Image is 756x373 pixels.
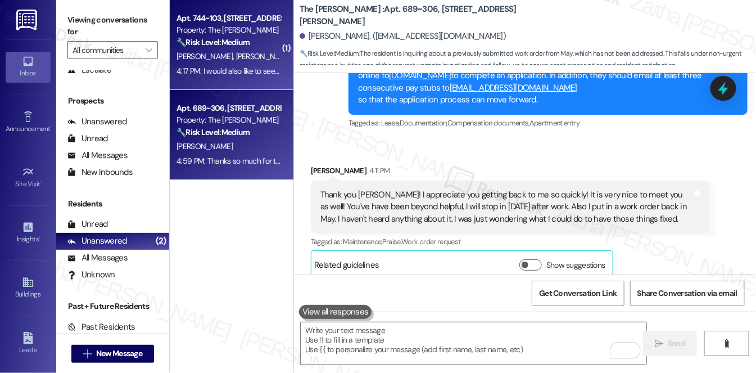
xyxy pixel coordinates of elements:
[630,281,745,306] button: Share Conversation via email
[67,321,135,333] div: Past Residents
[6,273,51,303] a: Buildings
[447,118,529,128] span: Compensation documents ,
[300,49,359,58] strong: 🔧 Risk Level: Medium
[348,115,748,131] div: Tagged as:
[366,165,390,177] div: 4:11 PM
[96,348,142,359] span: New Message
[56,198,169,210] div: Residents
[311,233,710,250] div: Tagged as:
[146,46,152,55] i: 
[6,163,51,193] a: Site Visit •
[67,235,127,247] div: Unanswered
[300,30,506,42] div: [PERSON_NAME]. ([EMAIL_ADDRESS][DOMAIN_NAME])
[176,66,481,76] div: 4:17 PM: I would also like to see all of the options please :) all rate and time commitment option.
[643,331,698,356] button: Send
[300,48,756,72] span: : The resident is inquiring about a previously submitted work order from May, which has not been ...
[311,165,710,181] div: [PERSON_NAME]
[71,345,155,363] button: New Message
[67,11,158,41] label: Viewing conversations for
[236,51,292,61] span: [PERSON_NAME]
[546,259,605,271] label: Show suggestions
[389,70,451,81] a: [DOMAIN_NAME]
[401,237,460,246] span: Work order request
[6,329,51,359] a: Leads
[6,52,51,82] a: Inbox
[153,232,169,250] div: (2)
[67,252,128,264] div: All Messages
[40,178,42,186] span: •
[176,141,233,151] span: [PERSON_NAME]
[176,114,280,126] div: Property: The [PERSON_NAME]
[668,338,685,349] span: Send
[637,287,737,299] span: Share Conversation via email
[382,237,401,246] span: Praise ,
[176,37,250,47] strong: 🔧 Risk Level: Medium
[67,64,111,76] div: Escalate
[176,102,280,114] div: Apt. 689~306, [STREET_ADDRESS][PERSON_NAME]
[301,322,646,365] textarea: To enrich screen reader interactions, please activate Accessibility in Grammarly extension settings
[67,269,115,281] div: Unknown
[529,118,580,128] span: Apartment entry
[67,116,127,128] div: Unanswered
[50,123,52,131] span: •
[723,339,731,348] i: 
[358,46,730,106] div: I just wanted to share a quick update from the team: You’re welcome to stop by the office [DATE] ...
[73,41,140,59] input: All communities
[67,133,108,145] div: Unread
[67,167,133,178] div: New Inbounds
[56,95,169,107] div: Prospects
[39,233,40,241] span: •
[56,300,169,312] div: Past + Future Residents
[176,24,280,36] div: Property: The [PERSON_NAME]
[16,10,39,30] img: ResiDesk Logo
[343,237,382,246] span: Maintenance ,
[67,218,108,230] div: Unread
[300,3,524,28] b: The [PERSON_NAME] : Apt. 689~306, [STREET_ADDRESS][PERSON_NAME]
[83,349,92,358] i: 
[655,339,663,348] i: 
[450,82,577,93] a: [EMAIL_ADDRESS][DOMAIN_NAME]
[532,281,624,306] button: Get Conversation Link
[539,287,617,299] span: Get Conversation Link
[67,150,128,161] div: All Messages
[176,51,236,61] span: [PERSON_NAME]
[176,12,280,24] div: Apt. 744~103, [STREET_ADDRESS][PERSON_NAME]
[400,118,447,128] span: Documentation ,
[314,259,379,276] div: Related guidelines
[6,218,51,248] a: Insights •
[176,127,250,137] strong: 🔧 Risk Level: Medium
[381,118,400,128] span: Lease ,
[320,189,692,225] div: Thank you [PERSON_NAME]! I appreciate you getting back to me so quickly! It is very nice to meet ...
